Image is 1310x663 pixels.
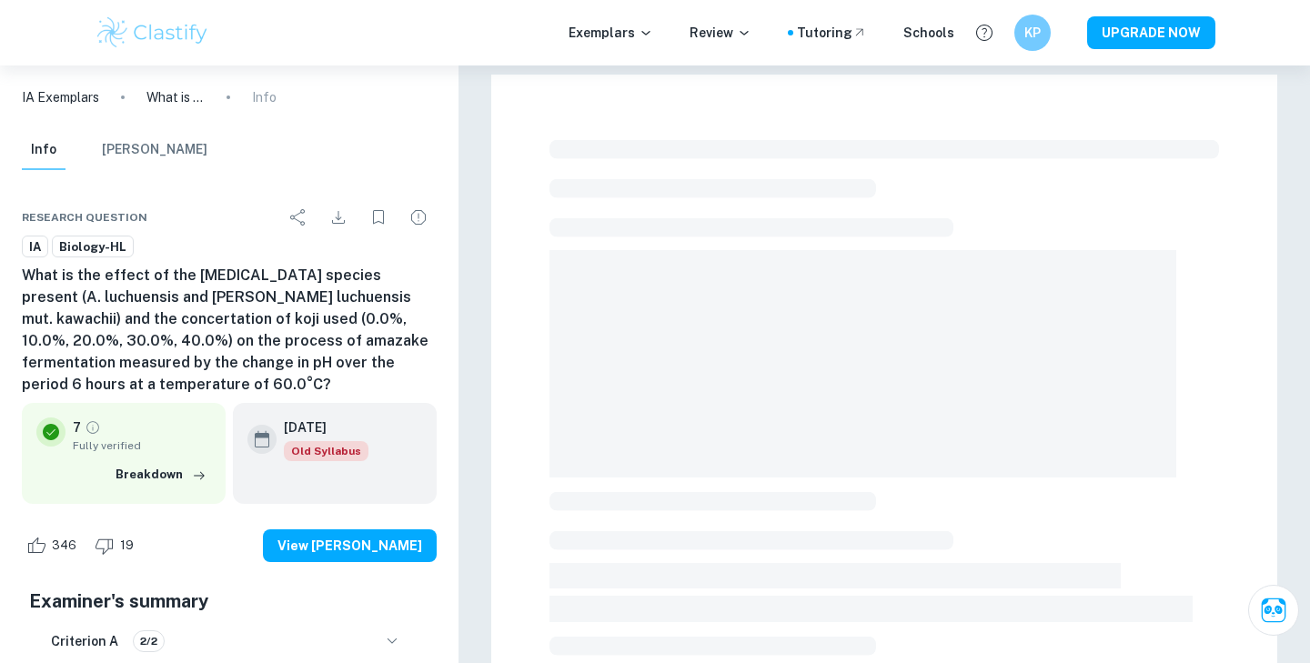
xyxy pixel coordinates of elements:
[53,238,133,256] span: Biology-HL
[1014,15,1051,51] button: KP
[280,199,317,236] div: Share
[284,417,354,437] h6: [DATE]
[146,87,205,107] p: What is the effect of the [MEDICAL_DATA] species present (A. luchuensis and [PERSON_NAME] luchuen...
[111,461,211,488] button: Breakdown
[1087,16,1215,49] button: UPGRADE NOW
[51,631,118,651] h6: Criterion A
[134,633,164,649] span: 2/2
[400,199,437,236] div: Report issue
[22,87,99,107] a: IA Exemplars
[29,588,429,615] h5: Examiner's summary
[22,130,65,170] button: Info
[1023,23,1043,43] h6: KP
[263,529,437,562] button: View [PERSON_NAME]
[797,23,867,43] a: Tutoring
[52,236,134,258] a: Biology-HL
[360,199,397,236] div: Bookmark
[284,441,368,461] div: Starting from the May 2025 session, the Biology IA requirements have changed. It's OK to refer to...
[903,23,954,43] a: Schools
[90,531,144,560] div: Dislike
[102,130,207,170] button: [PERSON_NAME]
[22,236,48,258] a: IA
[22,209,147,226] span: Research question
[73,417,81,437] p: 7
[569,23,653,43] p: Exemplars
[22,265,437,396] h6: What is the effect of the [MEDICAL_DATA] species present (A. luchuensis and [PERSON_NAME] luchuen...
[320,199,357,236] div: Download
[252,87,277,107] p: Info
[73,437,211,454] span: Fully verified
[22,531,86,560] div: Like
[284,441,368,461] span: Old Syllabus
[85,419,101,436] a: Grade fully verified
[95,15,210,51] img: Clastify logo
[690,23,751,43] p: Review
[42,537,86,555] span: 346
[23,238,47,256] span: IA
[969,17,1000,48] button: Help and Feedback
[110,537,144,555] span: 19
[1248,585,1299,636] button: Ask Clai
